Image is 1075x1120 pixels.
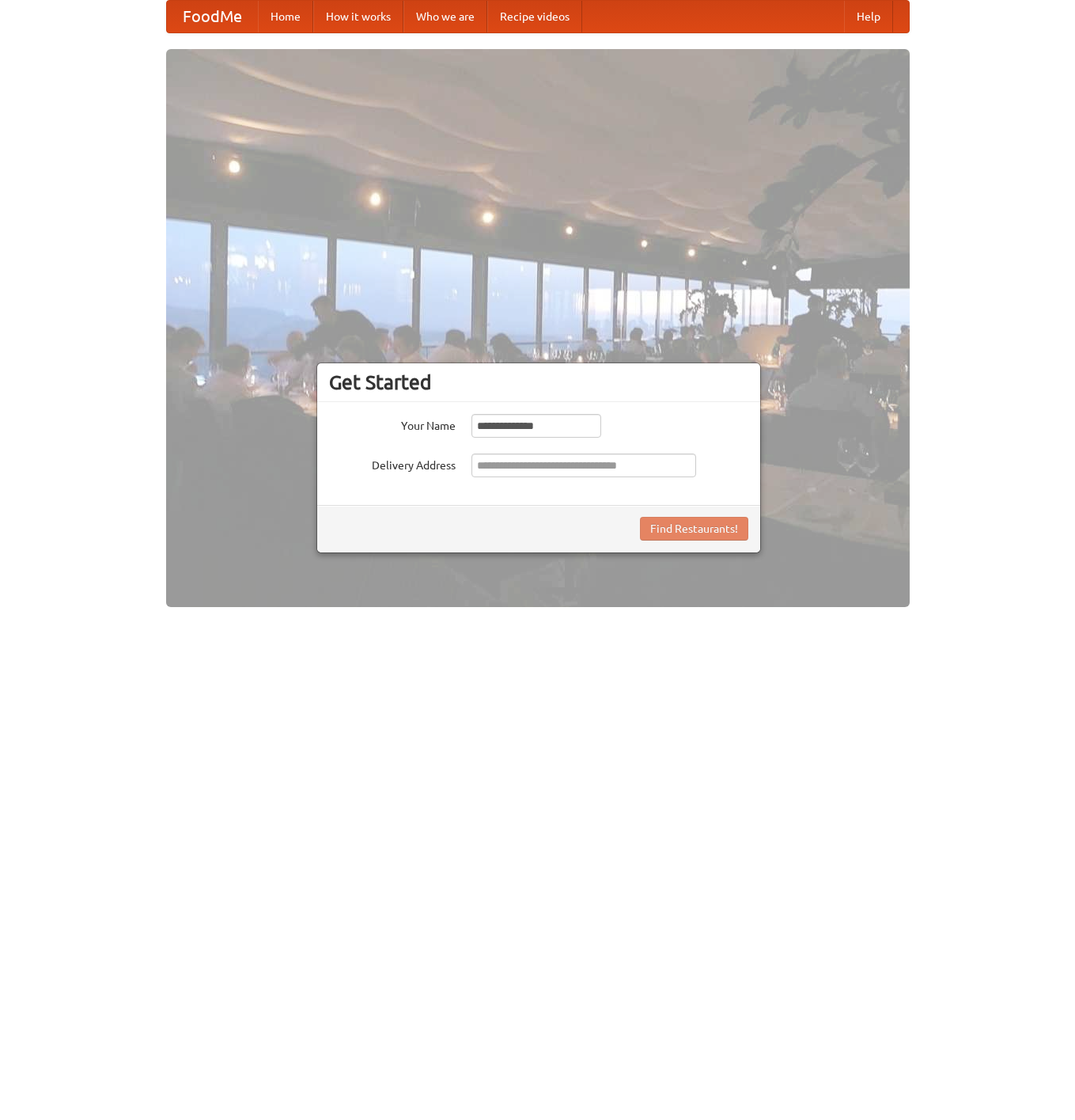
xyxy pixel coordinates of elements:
[329,370,748,394] h3: Get Started
[313,1,403,32] a: How it works
[403,1,487,32] a: Who we are
[258,1,313,32] a: Home
[640,517,748,541] button: Find Restaurants!
[844,1,893,32] a: Help
[329,414,456,434] label: Your Name
[487,1,582,32] a: Recipe videos
[167,1,258,32] a: FoodMe
[329,454,456,473] label: Delivery Address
